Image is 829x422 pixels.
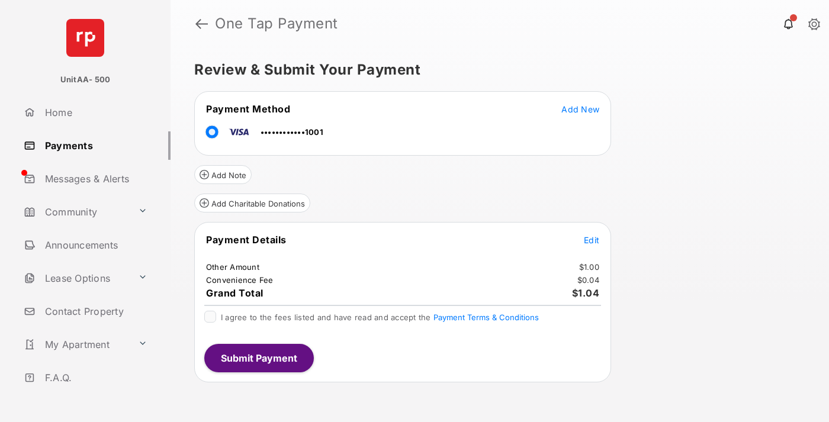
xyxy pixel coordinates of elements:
[561,103,599,115] button: Add New
[561,104,599,114] span: Add New
[19,131,171,160] a: Payments
[19,98,171,127] a: Home
[584,234,599,246] button: Edit
[19,330,133,359] a: My Apartment
[19,198,133,226] a: Community
[19,264,133,292] a: Lease Options
[194,63,796,77] h5: Review & Submit Your Payment
[194,165,252,184] button: Add Note
[205,275,274,285] td: Convenience Fee
[206,103,290,115] span: Payment Method
[584,235,599,245] span: Edit
[579,262,600,272] td: $1.00
[194,194,310,212] button: Add Charitable Donations
[60,74,111,86] p: UnitAA- 500
[261,127,323,137] span: ••••••••••••1001
[572,287,600,299] span: $1.04
[221,313,539,322] span: I agree to the fees listed and have read and accept the
[206,234,287,246] span: Payment Details
[577,275,600,285] td: $0.04
[19,165,171,193] a: Messages & Alerts
[204,344,314,372] button: Submit Payment
[19,231,171,259] a: Announcements
[66,19,104,57] img: svg+xml;base64,PHN2ZyB4bWxucz0iaHR0cDovL3d3dy53My5vcmcvMjAwMC9zdmciIHdpZHRoPSI2NCIgaGVpZ2h0PSI2NC...
[19,297,171,326] a: Contact Property
[433,313,539,322] button: I agree to the fees listed and have read and accept the
[19,363,171,392] a: F.A.Q.
[215,17,338,31] strong: One Tap Payment
[206,287,264,299] span: Grand Total
[205,262,260,272] td: Other Amount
